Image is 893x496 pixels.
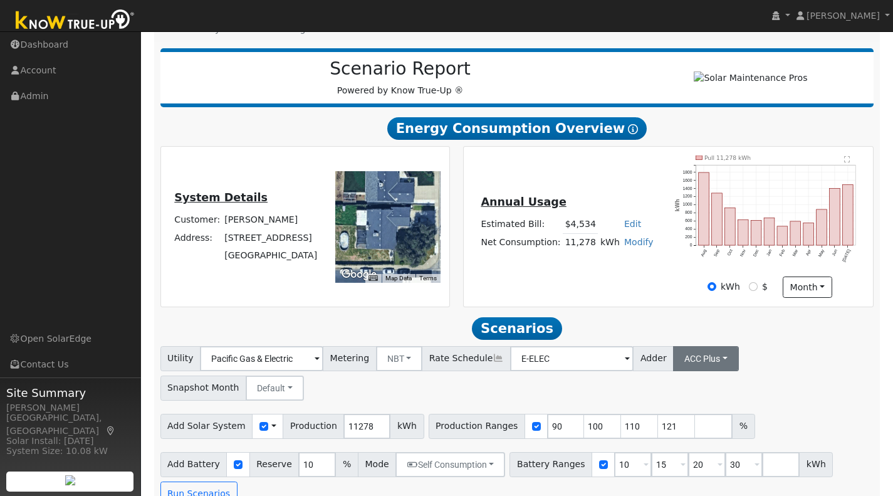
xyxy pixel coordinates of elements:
[792,248,800,257] text: Mar
[694,71,807,85] img: Solar Maintenance Pros
[509,452,592,477] span: Battery Ranges
[6,435,134,448] div: Solar Install: [DATE]
[358,452,396,477] span: Mode
[675,199,681,211] text: kWh
[708,282,716,291] input: kWh
[749,282,758,291] input: $
[323,346,377,371] span: Metering
[335,452,358,477] span: %
[376,346,423,371] button: NBT
[807,11,880,21] span: [PERSON_NAME]
[65,475,75,485] img: retrieve
[6,384,134,401] span: Site Summary
[830,188,840,245] rect: onclick=""
[686,235,692,239] text: 200
[9,7,141,35] img: Know True-Up
[283,414,344,439] span: Production
[510,346,634,371] input: Select a Rate Schedule
[174,191,268,204] u: System Details
[160,452,227,477] span: Add Battery
[167,58,634,97] div: Powered by Know True-Up ®
[765,218,775,246] rect: onclick=""
[726,248,733,256] text: Oct
[368,274,377,283] button: Keyboard shortcuts
[817,209,827,245] rect: onclick=""
[739,248,747,257] text: Nov
[690,243,692,247] text: 0
[699,172,709,245] rect: onclick=""
[842,248,852,263] text: [DATE]
[624,237,654,247] a: Modify
[422,346,511,371] span: Rate Schedule
[385,274,412,283] button: Map Data
[766,248,773,256] text: Jan
[628,124,638,134] i: Show Help
[704,154,751,161] text: Pull 11,278 kWh
[725,208,736,246] rect: onclick=""
[738,220,749,246] rect: onclick=""
[160,414,253,439] span: Add Solar System
[249,452,300,477] span: Reserve
[624,219,641,229] a: Edit
[751,221,762,246] rect: onclick=""
[783,277,832,298] button: month
[845,156,850,162] text: 
[732,414,755,439] span: %
[472,317,561,340] span: Scenarios
[686,211,692,215] text: 800
[762,280,768,293] label: $
[790,221,801,245] rect: onclick=""
[105,426,117,436] a: Map
[395,452,505,477] button: Self Consumption
[779,248,786,257] text: Feb
[818,248,826,258] text: May
[683,186,692,191] text: 1400
[683,178,692,182] text: 1600
[172,229,222,246] td: Address:
[713,248,721,257] text: Sep
[387,117,647,140] span: Energy Consumption Overview
[563,215,598,233] td: $4,534
[799,452,833,477] span: kWh
[832,248,838,256] text: Jun
[246,376,304,401] button: Default
[6,445,134,458] div: System Size: 10.08 kW
[712,193,723,245] rect: onclick=""
[683,194,692,199] text: 1200
[805,248,813,257] text: Apr
[843,185,854,246] rect: onclick=""
[481,196,566,208] u: Annual Usage
[598,233,622,251] td: kWh
[419,275,437,282] a: Terms
[479,215,563,233] td: Estimated Bill:
[338,266,380,283] img: Google
[173,58,627,80] h2: Scenario Report
[563,233,598,251] td: 11,278
[6,401,134,414] div: [PERSON_NAME]
[390,414,424,439] span: kWh
[172,211,222,229] td: Customer:
[6,411,134,438] div: [GEOGRAPHIC_DATA], [GEOGRAPHIC_DATA]
[160,346,201,371] span: Utility
[700,248,708,257] text: Aug
[200,346,323,371] input: Select a Utility
[429,414,525,439] span: Production Ranges
[222,246,320,264] td: [GEOGRAPHIC_DATA]
[686,226,692,231] text: 400
[683,203,692,207] text: 1000
[222,229,320,246] td: [STREET_ADDRESS]
[160,376,247,401] span: Snapshot Month
[777,226,788,245] rect: onclick=""
[673,346,739,371] button: ACC Plus
[633,346,674,371] span: Adder
[686,218,692,223] text: 600
[721,280,740,293] label: kWh
[479,233,563,251] td: Net Consumption:
[683,170,692,174] text: 1800
[338,266,380,283] a: Open this area in Google Maps (opens a new window)
[222,211,320,229] td: [PERSON_NAME]
[753,248,760,257] text: Dec
[803,223,814,246] rect: onclick=""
